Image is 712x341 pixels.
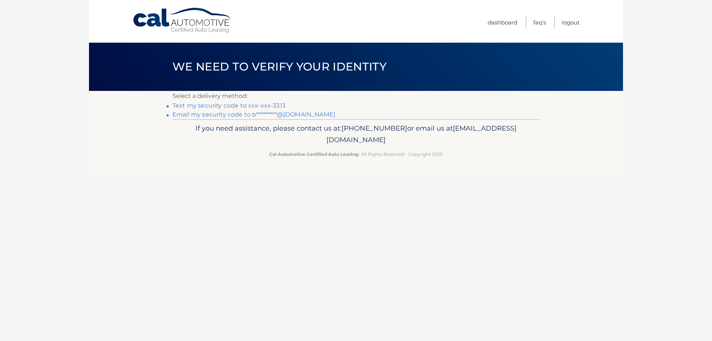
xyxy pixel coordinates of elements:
span: [PHONE_NUMBER] [342,124,407,132]
p: If you need assistance, please contact us at: or email us at [177,122,535,146]
a: FAQ's [533,16,546,29]
a: Email my security code to b*********@[DOMAIN_NAME] [172,111,335,118]
a: Cal Automotive [132,7,233,34]
strong: Cal Automotive Certified Auto Leasing [269,151,358,157]
a: Text my security code to xxx-xxx-3313 [172,102,286,109]
p: Select a delivery method: [172,91,540,101]
p: - All Rights Reserved - Copyright 2025 [177,150,535,158]
a: Logout [562,16,580,29]
span: We need to verify your identity [172,60,386,73]
a: Dashboard [488,16,517,29]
